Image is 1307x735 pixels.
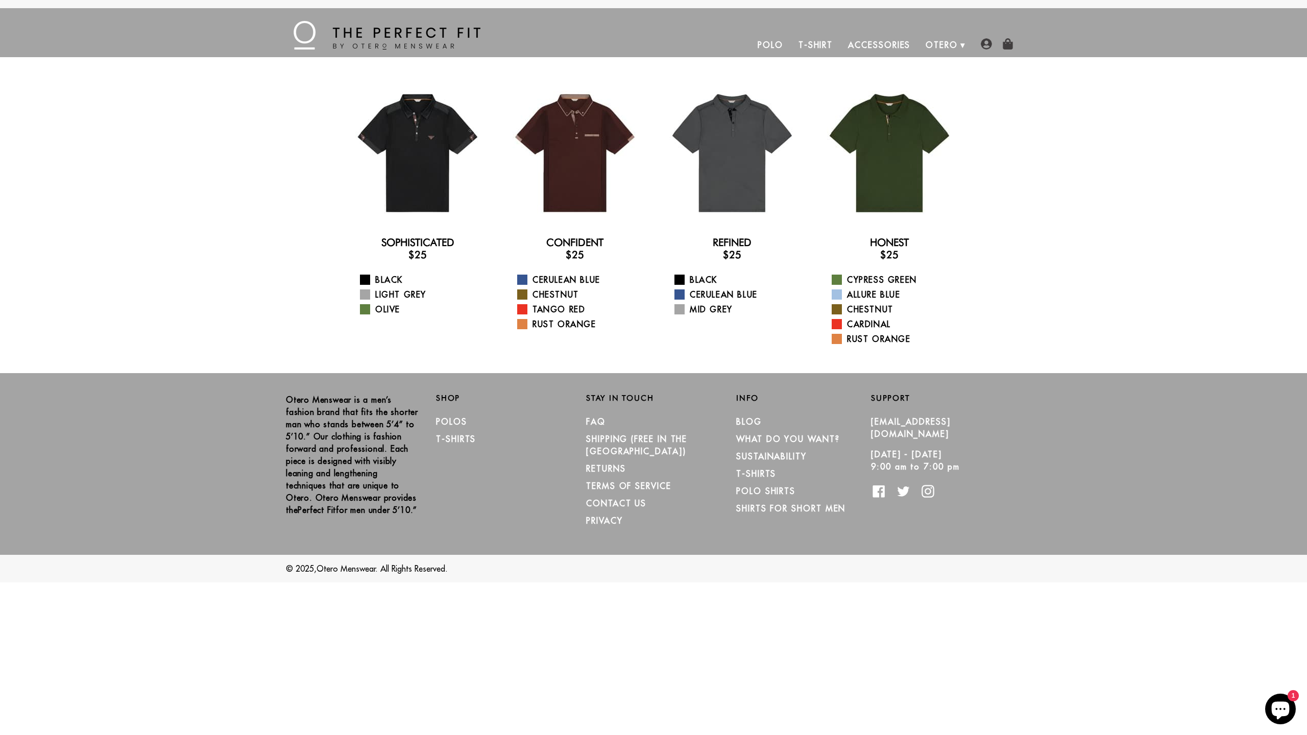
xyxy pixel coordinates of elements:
a: Chestnut [517,288,645,301]
img: The Perfect Fit - by Otero Menswear - Logo [294,21,480,50]
a: FAQ [586,416,606,427]
a: T-Shirts [436,434,476,444]
a: SHIPPING (Free in the [GEOGRAPHIC_DATA]) [586,434,687,456]
a: Refined [713,236,752,249]
a: [EMAIL_ADDRESS][DOMAIN_NAME] [871,416,951,439]
a: Polos [436,416,467,427]
h3: $25 [347,249,488,261]
a: What Do You Want? [736,434,840,444]
a: PRIVACY [586,516,622,526]
a: Otero [918,33,965,57]
a: TERMS OF SERVICE [586,481,671,491]
a: Tango Red [517,303,645,315]
a: Honest [870,236,909,249]
a: Cardinal [832,318,960,330]
a: Cerulean Blue [517,274,645,286]
h2: Support [871,394,1021,403]
a: Sustainability [736,451,807,461]
strong: Perfect Fit [298,505,336,515]
a: Accessories [840,33,918,57]
a: Rust Orange [517,318,645,330]
a: Cypress Green [832,274,960,286]
inbox-online-store-chat: Shopify online store chat [1262,694,1299,727]
p: © 2025, . All Rights Reserved. [286,562,1021,575]
h3: $25 [819,249,960,261]
a: Mid Grey [674,303,803,315]
h2: Shop [436,394,571,403]
a: Rust Orange [832,333,960,345]
p: Otero Menswear is a men’s fashion brand that fits the shorter man who stands between 5’4” to 5’10... [286,394,421,516]
a: Black [360,274,488,286]
a: CONTACT US [586,498,646,508]
a: RETURNS [586,463,625,474]
a: Shirts for Short Men [736,503,845,513]
h3: $25 [504,249,645,261]
a: Olive [360,303,488,315]
p: [DATE] - [DATE] 9:00 am to 7:00 pm [871,448,1006,473]
a: Polo [750,33,791,57]
h2: Stay in Touch [586,394,721,403]
h3: $25 [662,249,803,261]
a: Sophisticated [381,236,454,249]
a: Otero Menswear [317,563,376,574]
a: Polo Shirts [736,486,795,496]
a: T-Shirts [736,469,776,479]
a: T-Shirt [791,33,840,57]
img: shopping-bag-icon.png [1002,38,1013,50]
h2: Info [736,394,871,403]
a: Confident [546,236,603,249]
a: Allure Blue [832,288,960,301]
a: Light Grey [360,288,488,301]
a: Blog [736,416,762,427]
img: user-account-icon.png [981,38,992,50]
a: Cerulean Blue [674,288,803,301]
a: Chestnut [832,303,960,315]
a: Black [674,274,803,286]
